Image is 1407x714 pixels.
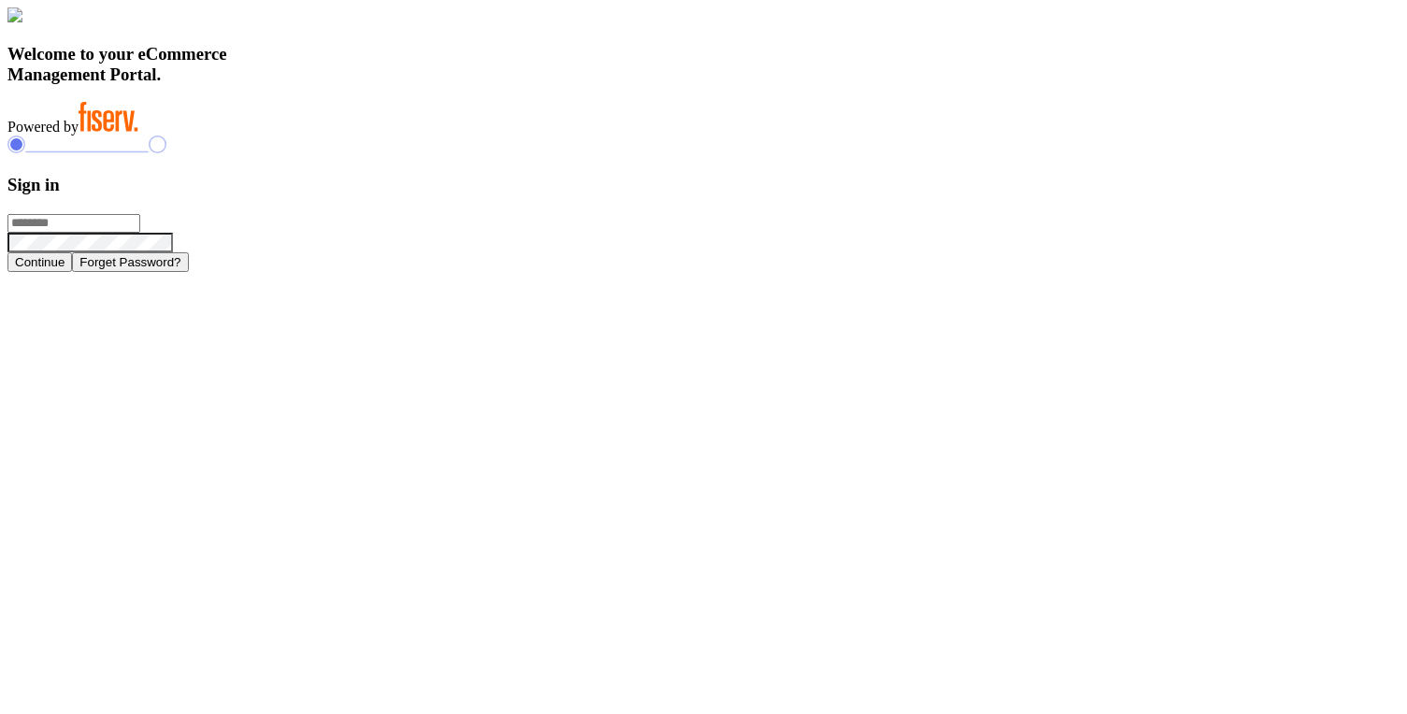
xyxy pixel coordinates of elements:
h3: Sign in [7,175,1400,195]
h3: Welcome to your eCommerce Management Portal. [7,44,1400,85]
span: Powered by [7,119,79,135]
button: Continue [7,252,72,272]
img: card_Illustration.svg [7,7,22,22]
button: Forget Password? [72,252,188,272]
